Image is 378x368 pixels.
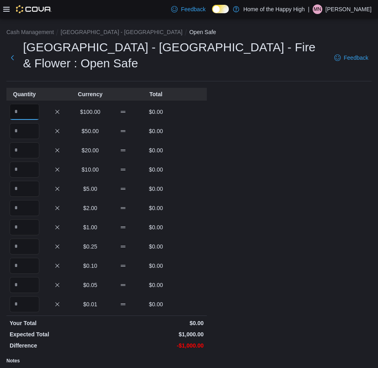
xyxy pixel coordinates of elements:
[10,342,105,350] p: Difference
[6,358,20,364] label: Notes
[10,239,39,255] input: Quantity
[313,4,322,14] div: Mitch Nicholas
[141,243,171,251] p: $0.00
[141,204,171,212] p: $0.00
[10,219,39,235] input: Quantity
[6,28,372,38] nav: An example of EuiBreadcrumbs
[141,108,171,116] p: $0.00
[6,50,18,66] button: Next
[141,146,171,154] p: $0.00
[75,262,105,270] p: $0.10
[344,54,368,62] span: Feedback
[308,4,309,14] p: |
[141,262,171,270] p: $0.00
[108,342,204,350] p: -$1,000.00
[75,281,105,289] p: $0.05
[10,104,39,120] input: Quantity
[141,127,171,135] p: $0.00
[189,29,216,35] button: Open Safe
[23,39,326,71] h1: [GEOGRAPHIC_DATA] - [GEOGRAPHIC_DATA] - Fire & Flower : Open Safe
[181,5,205,13] span: Feedback
[75,204,105,212] p: $2.00
[10,277,39,293] input: Quantity
[75,300,105,308] p: $0.01
[75,185,105,193] p: $5.00
[168,1,208,17] a: Feedback
[108,330,204,338] p: $1,000.00
[108,319,204,327] p: $0.00
[141,185,171,193] p: $0.00
[331,50,372,66] a: Feedback
[141,166,171,174] p: $0.00
[243,4,305,14] p: Home of the Happy High
[10,296,39,312] input: Quantity
[325,4,372,14] p: [PERSON_NAME]
[10,330,105,338] p: Expected Total
[141,223,171,231] p: $0.00
[75,146,105,154] p: $20.00
[10,319,105,327] p: Your Total
[75,108,105,116] p: $100.00
[75,127,105,135] p: $50.00
[10,258,39,274] input: Quantity
[141,300,171,308] p: $0.00
[10,181,39,197] input: Quantity
[16,5,52,13] img: Cova
[75,166,105,174] p: $10.00
[10,142,39,158] input: Quantity
[10,90,39,98] p: Quantity
[212,13,212,14] span: Dark Mode
[10,200,39,216] input: Quantity
[75,90,105,98] p: Currency
[10,123,39,139] input: Quantity
[6,29,54,35] button: Cash Management
[75,243,105,251] p: $0.25
[212,5,229,13] input: Dark Mode
[61,29,182,35] button: [GEOGRAPHIC_DATA] - [GEOGRAPHIC_DATA]
[75,223,105,231] p: $1.00
[141,90,171,98] p: Total
[10,162,39,178] input: Quantity
[141,281,171,289] p: $0.00
[314,4,321,14] span: MN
